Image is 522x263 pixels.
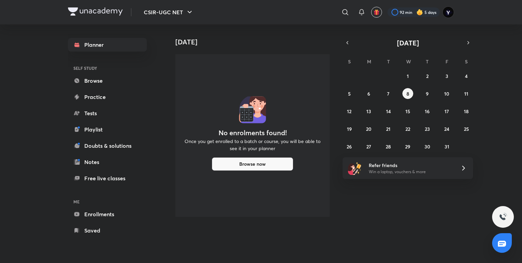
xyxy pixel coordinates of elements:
a: Company Logo [68,7,123,17]
button: October 8, 2025 [402,88,413,99]
abbr: October 20, 2025 [366,126,371,132]
button: October 23, 2025 [422,123,433,134]
button: [DATE] [352,38,464,47]
abbr: Tuesday [387,58,390,65]
abbr: October 19, 2025 [347,126,352,132]
abbr: October 2, 2025 [426,73,429,79]
abbr: October 22, 2025 [405,126,410,132]
button: October 3, 2025 [441,70,452,81]
a: Notes [68,155,147,169]
abbr: October 30, 2025 [424,143,430,150]
img: Yedhukrishna Nambiar [442,6,454,18]
button: October 20, 2025 [363,123,374,134]
abbr: October 31, 2025 [445,143,449,150]
abbr: October 9, 2025 [426,90,429,97]
abbr: October 15, 2025 [405,108,410,115]
button: October 12, 2025 [344,106,355,117]
button: October 30, 2025 [422,141,433,152]
abbr: October 17, 2025 [445,108,449,115]
abbr: October 23, 2025 [425,126,430,132]
abbr: October 16, 2025 [425,108,430,115]
button: October 17, 2025 [441,106,452,117]
img: No events [239,96,266,123]
abbr: October 14, 2025 [386,108,391,115]
h6: SELF STUDY [68,62,147,74]
button: CSIR-UGC NET [140,5,198,19]
img: avatar [373,9,380,15]
span: [DATE] [397,38,419,47]
abbr: October 3, 2025 [446,73,448,79]
abbr: October 11, 2025 [464,90,468,97]
p: Win a laptop, vouchers & more [369,169,452,175]
abbr: October 10, 2025 [444,90,449,97]
button: October 22, 2025 [402,123,413,134]
a: Planner [68,38,147,52]
button: October 29, 2025 [402,141,413,152]
abbr: October 27, 2025 [366,143,371,150]
button: October 15, 2025 [402,106,413,117]
button: Browse now [212,157,293,171]
abbr: October 28, 2025 [386,143,391,150]
button: October 26, 2025 [344,141,355,152]
h4: No enrolments found! [219,129,287,137]
img: streak [416,9,423,16]
button: October 10, 2025 [441,88,452,99]
button: October 24, 2025 [441,123,452,134]
abbr: October 13, 2025 [366,108,371,115]
button: October 31, 2025 [441,141,452,152]
button: avatar [371,7,382,18]
a: Enrollments [68,207,147,221]
abbr: Friday [446,58,448,65]
button: October 7, 2025 [383,88,394,99]
abbr: October 26, 2025 [347,143,352,150]
button: October 2, 2025 [422,70,433,81]
abbr: October 21, 2025 [386,126,390,132]
button: October 1, 2025 [402,70,413,81]
abbr: Wednesday [406,58,411,65]
abbr: Thursday [426,58,429,65]
img: ttu [499,213,507,221]
button: October 14, 2025 [383,106,394,117]
abbr: October 25, 2025 [464,126,469,132]
h6: ME [68,196,147,207]
button: October 5, 2025 [344,88,355,99]
abbr: Sunday [348,58,351,65]
button: October 21, 2025 [383,123,394,134]
a: Doubts & solutions [68,139,147,153]
button: October 25, 2025 [461,123,472,134]
abbr: October 12, 2025 [347,108,351,115]
p: Once you get enrolled to a batch or course, you will be able to see it in your planner [184,138,321,152]
abbr: October 24, 2025 [444,126,449,132]
h4: [DATE] [175,38,335,46]
abbr: October 6, 2025 [367,90,370,97]
button: October 27, 2025 [363,141,374,152]
abbr: October 5, 2025 [348,90,351,97]
abbr: October 29, 2025 [405,143,410,150]
a: Browse [68,74,147,87]
abbr: October 18, 2025 [464,108,469,115]
abbr: October 4, 2025 [465,73,468,79]
a: Free live classes [68,171,147,185]
a: Practice [68,90,147,104]
h6: Refer friends [369,162,452,169]
button: October 16, 2025 [422,106,433,117]
img: Company Logo [68,7,123,16]
abbr: October 1, 2025 [407,73,409,79]
button: October 11, 2025 [461,88,472,99]
abbr: Monday [367,58,371,65]
abbr: October 7, 2025 [387,90,389,97]
button: October 19, 2025 [344,123,355,134]
abbr: Saturday [465,58,468,65]
button: October 18, 2025 [461,106,472,117]
a: Saved [68,224,147,237]
button: October 4, 2025 [461,70,472,81]
a: Tests [68,106,147,120]
img: referral [348,161,362,175]
button: October 28, 2025 [383,141,394,152]
button: October 13, 2025 [363,106,374,117]
a: Playlist [68,123,147,136]
button: October 9, 2025 [422,88,433,99]
abbr: October 8, 2025 [406,90,409,97]
button: October 6, 2025 [363,88,374,99]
